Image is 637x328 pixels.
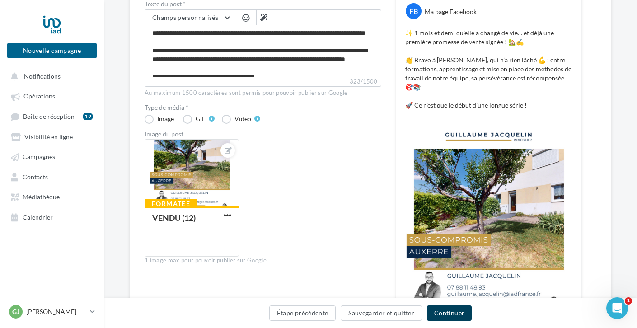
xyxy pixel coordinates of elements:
button: Étape précédente [269,305,336,321]
label: Texte du post * [145,1,381,7]
iframe: Intercom live chat [606,297,628,319]
div: Vidéo [234,116,251,122]
img: tab_domain_overview_orange.svg [37,52,45,60]
div: 19 [83,113,93,120]
img: website_grey.svg [14,23,22,31]
a: GJ [PERSON_NAME] [7,303,97,320]
span: 1 [625,297,632,305]
div: GIF [196,116,206,122]
a: Médiathèque [5,188,98,205]
img: tab_keywords_by_traffic_grey.svg [104,52,111,60]
span: GJ [12,307,19,316]
label: 323/1500 [145,77,381,87]
div: Domaine: [DOMAIN_NAME] [23,23,102,31]
button: Nouvelle campagne [7,43,97,58]
div: VENDU (12) [152,213,196,223]
a: Campagnes [5,148,98,164]
button: Notifications [5,68,95,84]
span: Contacts [23,173,48,181]
label: Type de média * [145,104,381,111]
a: Calendrier [5,209,98,225]
span: Opérations [23,93,55,100]
div: Mots-clés [114,53,136,59]
span: Calendrier [23,213,53,221]
div: Image [157,116,174,122]
div: Formatée [145,199,197,209]
a: Boîte de réception19 [5,108,98,125]
div: FB [406,3,422,19]
p: ✨ 1 mois et demi qu’elle a changé de vie… et déjà une première promesse de vente signée ! 🏡✍️ 👏 B... [405,28,572,110]
button: Sauvegarder et quitter [341,305,422,321]
div: 1 image max pour pouvoir publier sur Google [145,257,381,265]
span: Notifications [24,72,61,80]
a: Visibilité en ligne [5,128,98,145]
a: Contacts [5,169,98,185]
button: Continuer [427,305,472,321]
div: Image du post [145,131,381,137]
span: Champs personnalisés [152,14,218,21]
a: Opérations [5,88,98,104]
button: Champs personnalisés [145,10,235,25]
div: Au maximum 1500 caractères sont permis pour pouvoir publier sur Google [145,89,381,97]
div: v 4.0.25 [25,14,44,22]
div: Ma page Facebook [425,7,477,16]
span: Boîte de réception [23,112,75,120]
p: [PERSON_NAME] [26,307,86,316]
span: Médiathèque [23,193,60,201]
div: Domaine [47,53,70,59]
span: Campagnes [23,153,55,161]
span: Visibilité en ligne [24,133,73,141]
img: logo_orange.svg [14,14,22,22]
